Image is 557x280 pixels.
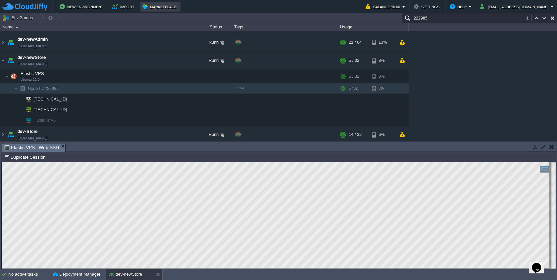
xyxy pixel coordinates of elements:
[6,52,15,69] img: AMDAwAAAACH5BAEAAAAALAAAAAABAAEAAAICRAEAOw==
[372,52,393,69] div: 8%
[349,126,362,143] div: 14 / 32
[22,115,31,125] img: AMDAwAAAACH5BAEAAAAALAAAAAABAAEAAAICRAEAOw==
[18,83,27,94] img: AMDAwAAAACH5BAEAAAAALAAAAAABAAEAAAICRAEAOw==
[2,3,47,11] img: CloudJiffy
[199,126,232,143] div: Running
[349,70,359,83] div: 5 / 32
[21,78,42,82] span: Ubuntu 22.04
[27,86,60,91] a: Node ID:222985
[349,83,358,94] div: 5 / 32
[366,3,402,11] button: Balance ₹0.00
[372,33,393,51] div: 13%
[18,135,48,141] span: [DOMAIN_NAME]
[349,33,362,51] div: 21 / 64
[480,3,550,11] button: [EMAIL_ADDRESS][DOMAIN_NAME]
[199,33,232,51] div: Running
[6,126,15,143] img: AMDAwAAAACH5BAEAAAAALAAAAAABAAEAAAICRAEAOw==
[526,15,532,21] div: 1
[112,3,136,11] button: Import
[142,3,178,11] button: Marketplace
[529,254,550,273] iframe: chat widget
[199,52,232,69] div: Running
[2,13,35,22] button: Env Groups
[33,107,68,112] a: [TECHNICAL_ID]
[4,143,59,152] span: Elastic VPS : Web SSH
[16,26,19,28] img: AMDAwAAAACH5BAEAAAAALAAAAAABAAEAAAICRAEAOw==
[14,83,18,94] img: AMDAwAAAACH5BAEAAAAALAAAAAABAAEAAAICRAEAOw==
[232,23,338,31] div: Tags
[53,271,100,278] button: Deployment Manager
[18,61,48,67] span: [DOMAIN_NAME]
[18,36,48,43] a: dev-newAdmin
[4,154,47,160] button: Duplicate Session
[372,126,393,143] div: 6%
[33,115,57,125] span: Public IPv6
[33,118,57,123] a: Public IPv6
[22,104,31,115] img: AMDAwAAAACH5BAEAAAAALAAAAAABAAEAAAICRAEAOw==
[0,33,6,51] img: AMDAwAAAACH5BAEAAAAALAAAAAABAAEAAAICRAEAOw==
[18,94,22,104] img: AMDAwAAAACH5BAEAAAAALAAAAAABAAEAAAICRAEAOw==
[18,43,48,49] span: [DOMAIN_NAME]
[372,83,393,94] div: 8%
[1,23,199,31] div: Name
[33,104,68,115] span: [TECHNICAL_ID]
[199,23,232,31] div: Status
[18,128,38,135] a: dev-Store
[9,70,18,83] img: AMDAwAAAACH5BAEAAAAALAAAAAABAAEAAAICRAEAOw==
[372,70,393,83] div: 8%
[6,33,15,51] img: AMDAwAAAACH5BAEAAAAALAAAAAABAAEAAAICRAEAOw==
[8,269,50,280] div: No active tasks
[18,54,46,61] a: dev-newStore
[28,86,45,91] span: Node ID:
[0,52,6,69] img: AMDAwAAAACH5BAEAAAAALAAAAAABAAEAAAICRAEAOw==
[22,94,31,104] img: AMDAwAAAACH5BAEAAAAALAAAAAABAAEAAAICRAEAOw==
[18,115,22,125] img: AMDAwAAAACH5BAEAAAAALAAAAAABAAEAAAICRAEAOw==
[450,3,469,11] button: Help
[60,3,105,11] button: New Environment
[414,3,441,11] button: Settings
[349,52,359,69] div: 5 / 32
[20,71,45,76] a: Elastic VPSUbuntu 22.04
[33,97,68,101] a: [TECHNICAL_ID]
[0,126,6,143] img: AMDAwAAAACH5BAEAAAAALAAAAAABAAEAAAICRAEAOw==
[5,70,9,83] img: AMDAwAAAACH5BAEAAAAALAAAAAABAAEAAAICRAEAOw==
[235,86,244,90] span: 22.04
[27,86,60,91] span: 222985
[20,71,45,76] span: Elastic VPS
[109,271,142,278] button: dev-newStore
[33,94,68,104] span: [TECHNICAL_ID]
[18,104,22,115] img: AMDAwAAAACH5BAEAAAAALAAAAAABAAEAAAICRAEAOw==
[338,23,408,31] div: Usage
